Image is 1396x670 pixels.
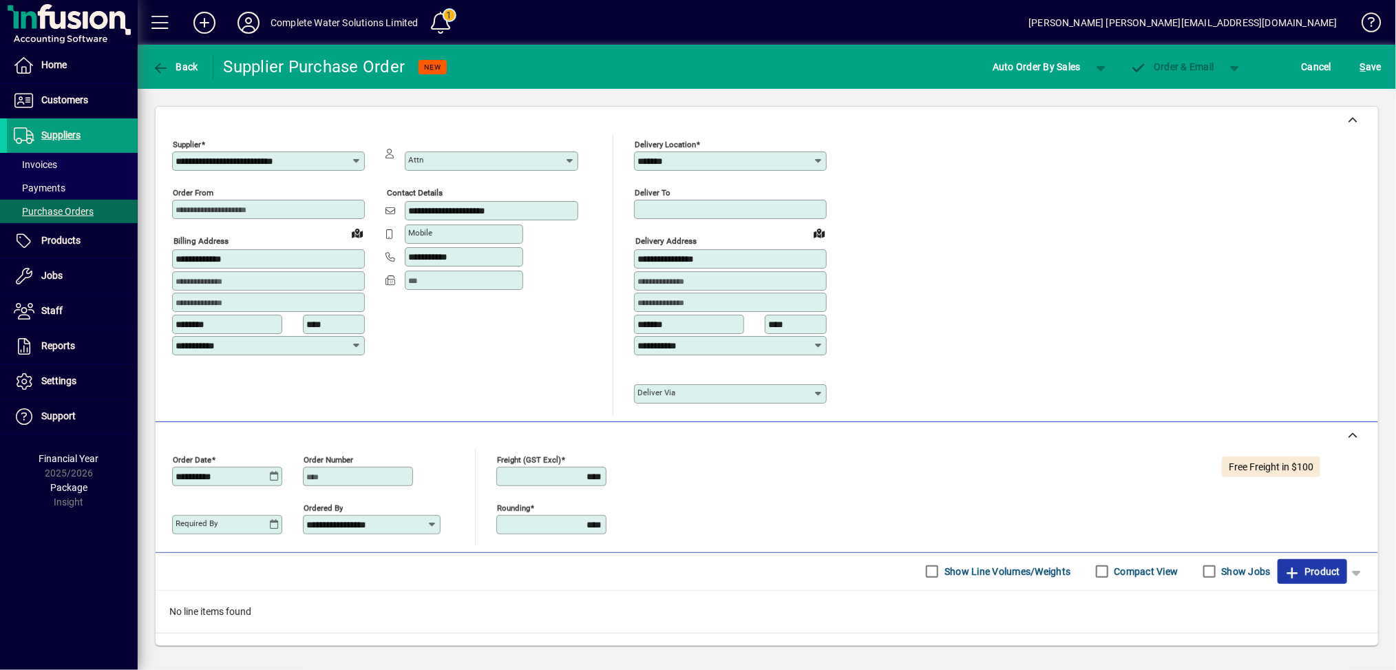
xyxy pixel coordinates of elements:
button: Back [149,54,202,79]
span: Product [1284,561,1340,583]
span: Purchase Orders [14,206,94,217]
mat-label: Deliver via [637,388,675,397]
a: Home [7,48,138,83]
label: Compact View [1112,565,1178,578]
a: Settings [7,364,138,399]
span: Package [50,482,87,493]
button: Order & Email [1123,54,1221,79]
a: Staff [7,294,138,328]
mat-label: Attn [408,155,423,165]
a: View on map [346,222,368,244]
a: Support [7,399,138,434]
a: Payments [7,176,138,200]
mat-label: Rounding [497,503,530,512]
button: Save [1357,54,1385,79]
span: Staff [41,305,63,316]
mat-label: Required by [176,519,218,528]
a: Purchase Orders [7,200,138,223]
mat-label: Order date [173,454,211,464]
span: Customers [41,94,88,105]
span: Auto Order By Sales [993,56,1081,78]
button: Add [182,10,226,35]
a: Invoices [7,153,138,176]
mat-label: Supplier [173,140,201,149]
mat-label: Mobile [408,228,432,238]
div: Supplier Purchase Order [224,56,405,78]
span: Back [152,61,198,72]
mat-label: Freight (GST excl) [497,454,561,464]
span: Reports [41,340,75,351]
span: Cancel [1302,56,1332,78]
button: Auto Order By Sales [986,54,1088,79]
span: NEW [424,63,441,72]
mat-label: Delivery Location [635,140,696,149]
mat-label: Order from [173,188,213,198]
span: Home [41,59,67,70]
span: Free Freight in $100 [1229,461,1313,472]
span: Payments [14,182,65,193]
span: Settings [41,375,76,386]
span: ave [1360,56,1382,78]
span: Order & Email [1130,61,1214,72]
div: No line items found [156,591,1378,633]
span: Jobs [41,270,63,281]
app-page-header-button: Back [138,54,213,79]
a: View on map [808,222,830,244]
a: Customers [7,83,138,118]
a: Reports [7,329,138,364]
span: Suppliers [41,129,81,140]
div: Complete Water Solutions Limited [271,12,419,34]
span: Support [41,410,76,421]
label: Show Line Volumes/Weights [942,565,1070,578]
span: Financial Year [39,453,99,464]
a: Products [7,224,138,258]
mat-label: Order number [304,454,353,464]
button: Profile [226,10,271,35]
mat-label: Ordered by [304,503,343,512]
span: S [1360,61,1366,72]
span: Products [41,235,81,246]
div: [PERSON_NAME] [PERSON_NAME][EMAIL_ADDRESS][DOMAIN_NAME] [1028,12,1337,34]
button: Product [1278,559,1347,584]
label: Show Jobs [1219,565,1271,578]
span: Invoices [14,159,57,170]
button: Cancel [1298,54,1335,79]
a: Knowledge Base [1351,3,1379,48]
mat-label: Deliver To [635,188,670,198]
a: Jobs [7,259,138,293]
